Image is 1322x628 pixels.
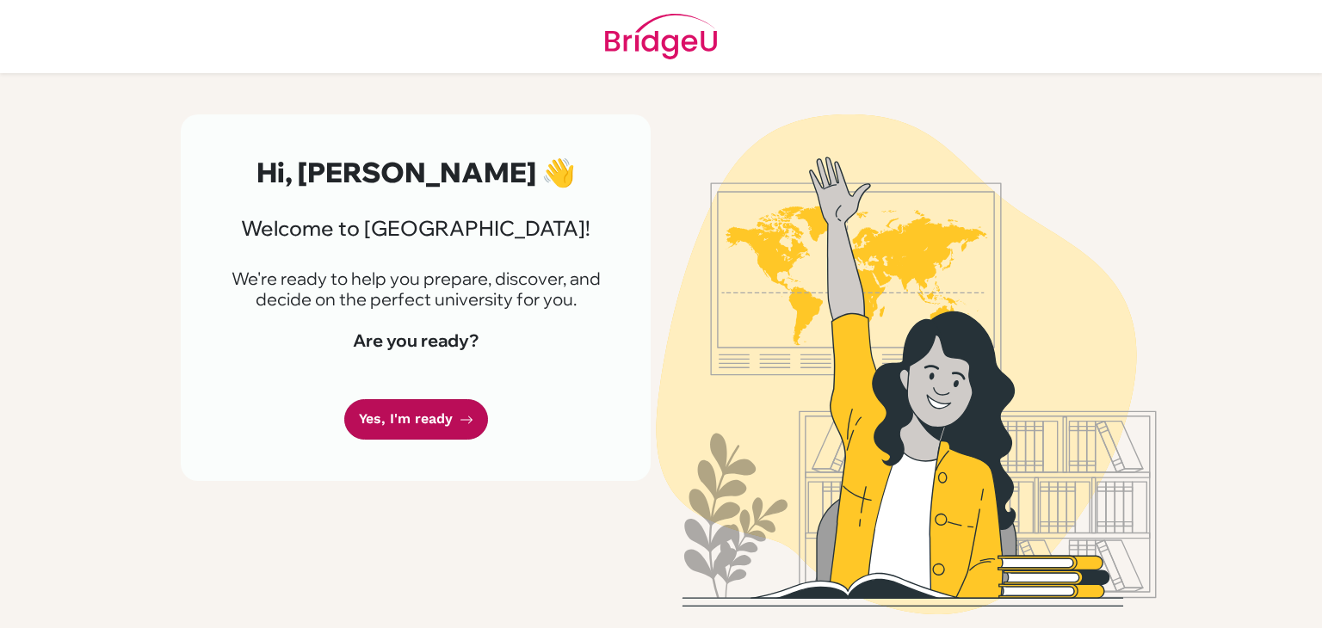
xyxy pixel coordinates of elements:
[222,216,609,241] h3: Welcome to [GEOGRAPHIC_DATA]!
[222,268,609,310] p: We're ready to help you prepare, discover, and decide on the perfect university for you.
[222,330,609,351] h4: Are you ready?
[222,156,609,188] h2: Hi, [PERSON_NAME] 👋
[344,399,488,440] a: Yes, I'm ready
